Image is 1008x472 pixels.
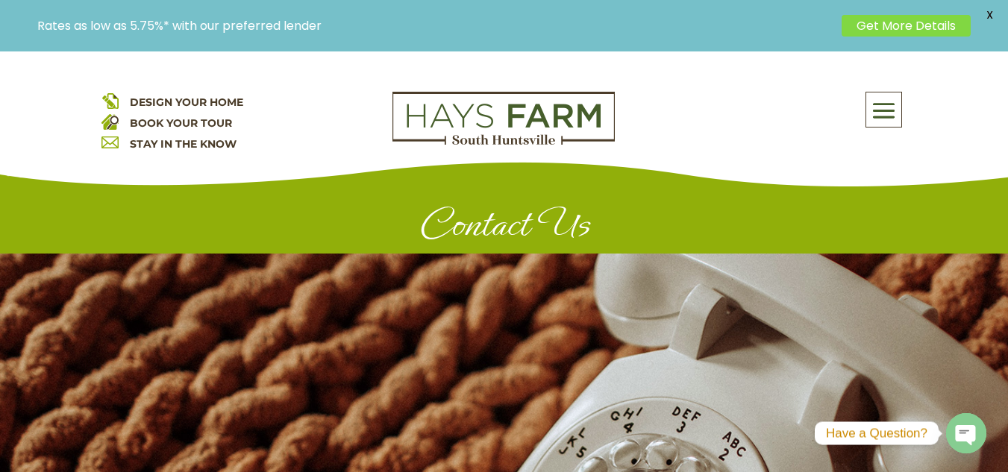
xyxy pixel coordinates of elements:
[978,4,1001,26] span: X
[130,116,232,130] a: BOOK YOUR TOUR
[101,202,907,254] h1: Contact Us
[37,19,834,33] p: Rates as low as 5.75%* with our preferred lender
[392,135,615,148] a: hays farm homes huntsville development
[130,137,237,151] a: STAY IN THE KNOW
[392,92,615,145] img: Logo
[842,15,971,37] a: Get More Details
[101,113,119,130] img: book your home tour
[130,95,243,109] a: DESIGN YOUR HOME
[101,92,119,109] img: design your home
